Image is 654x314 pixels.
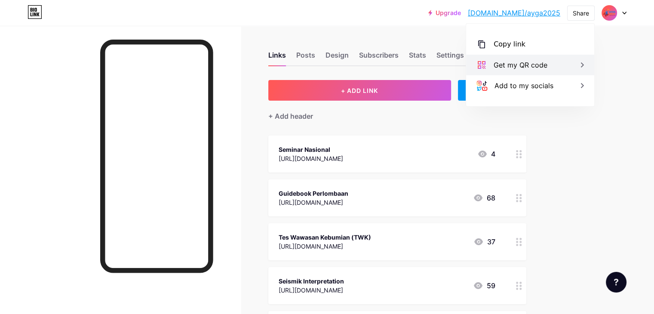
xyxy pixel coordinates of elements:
span: + ADD LINK [341,87,378,94]
a: Upgrade [428,9,461,16]
div: Copy link [494,39,525,49]
div: Seminar Nasional [279,145,343,154]
div: Seismik Interpretation [279,277,344,286]
div: Share [573,9,589,18]
div: Subscribers [359,50,399,65]
div: [URL][DOMAIN_NAME] [279,198,348,207]
div: + Add header [268,111,313,121]
div: Tes Wawasan Kebumian (TWK) [279,233,371,242]
div: [URL][DOMAIN_NAME] [279,286,344,295]
div: 68 [473,193,495,203]
div: 37 [473,237,495,247]
div: Settings [436,50,464,65]
div: 59 [473,280,495,291]
div: Design [325,50,349,65]
div: Get my QR code [494,60,547,70]
div: [URL][DOMAIN_NAME] [279,242,371,251]
div: Add to my socials [494,80,553,91]
div: Stats [409,50,426,65]
div: 4 [477,149,495,159]
div: [URL][DOMAIN_NAME] [279,154,343,163]
div: + ADD EMBED [458,80,526,101]
img: ayga2025 [601,5,617,21]
a: [DOMAIN_NAME]/ayga2025 [468,8,560,18]
div: Links [268,50,286,65]
div: Posts [296,50,315,65]
button: + ADD LINK [268,80,451,101]
div: Guidebook Perlombaan [279,189,348,198]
